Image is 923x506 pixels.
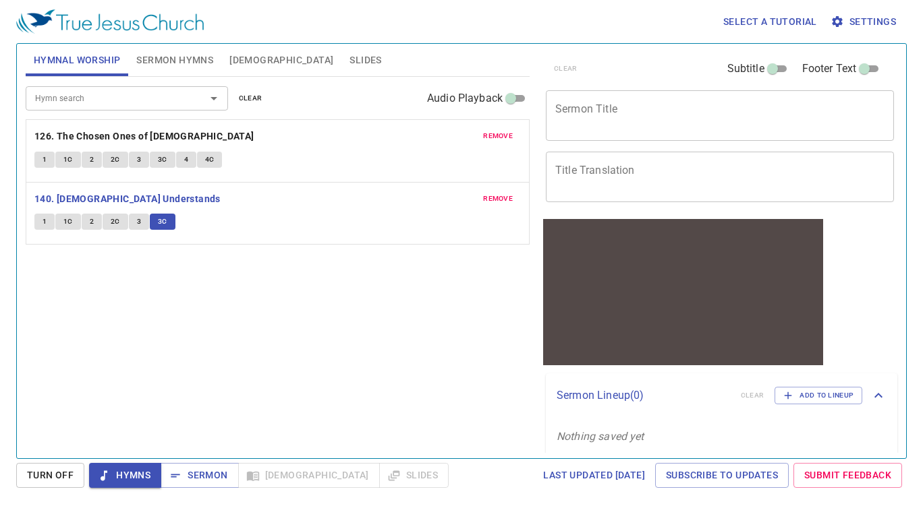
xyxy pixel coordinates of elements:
span: Add to Lineup [783,389,854,402]
b: 126. The Chosen Ones of [DEMOGRAPHIC_DATA] [34,128,254,145]
span: 2 [90,216,94,228]
p: Sermon Lineup ( 0 ) [557,387,730,404]
span: 3C [158,216,167,228]
button: 4C [197,152,223,168]
span: Sermon [171,467,227,484]
b: 140. [DEMOGRAPHIC_DATA] Understands [34,191,221,208]
button: remove [475,191,521,207]
a: Subscribe to Updates [655,463,789,488]
span: 1C [63,154,73,166]
button: 2C [103,214,128,230]
span: remove [483,130,513,142]
button: Hymns [89,463,161,488]
span: Hymns [100,467,150,484]
span: remove [483,193,513,205]
button: 3 [129,152,149,168]
button: Select a tutorial [718,9,822,34]
button: 126. The Chosen Ones of [DEMOGRAPHIC_DATA] [34,128,256,145]
img: True Jesus Church [16,9,204,34]
span: clear [239,92,262,104]
span: Submit Feedback [804,467,891,484]
span: 1C [63,216,73,228]
span: 2 [90,154,94,166]
i: Nothing saved yet [557,430,644,443]
span: Slides [349,52,381,69]
span: Last updated [DATE] [543,467,645,484]
span: Hymnal Worship [34,52,121,69]
span: [DEMOGRAPHIC_DATA] [229,52,333,69]
button: 2 [82,152,102,168]
span: Footer Text [802,61,857,77]
button: 2C [103,152,128,168]
button: 140. [DEMOGRAPHIC_DATA] Understands [34,191,223,208]
button: 1C [55,152,81,168]
span: 1 [43,154,47,166]
span: Audio Playback [427,90,503,106]
button: clear [231,90,271,106]
span: Subtitle [727,61,764,77]
button: 3C [150,214,175,230]
span: 2C [111,216,120,228]
button: 1C [55,214,81,230]
a: Submit Feedback [793,463,902,488]
div: Sermon Lineup(0)clearAdd to Lineup [546,373,897,418]
button: 1 [34,152,55,168]
span: 1 [43,216,47,228]
span: Subscribe to Updates [666,467,778,484]
span: 4 [184,154,188,166]
a: Last updated [DATE] [538,463,650,488]
button: 4 [176,152,196,168]
button: 2 [82,214,102,230]
button: Open [204,89,223,108]
span: 3 [137,216,141,228]
span: 2C [111,154,120,166]
span: 3C [158,154,167,166]
button: 3 [129,214,149,230]
button: Add to Lineup [775,387,862,404]
button: Turn Off [16,463,84,488]
button: remove [475,128,521,144]
button: Settings [828,9,901,34]
button: 1 [34,214,55,230]
button: 3C [150,152,175,168]
span: Turn Off [27,467,74,484]
span: Settings [833,13,896,30]
span: Select a tutorial [723,13,817,30]
span: 3 [137,154,141,166]
span: Sermon Hymns [136,52,213,69]
button: Sermon [161,463,238,488]
iframe: from-child [540,216,826,368]
span: 4C [205,154,215,166]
